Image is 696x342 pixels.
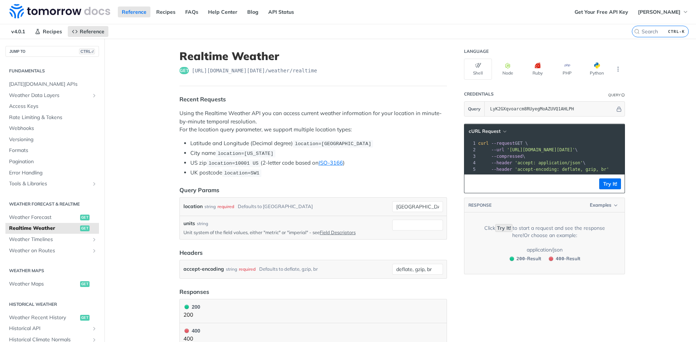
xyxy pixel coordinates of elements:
p: Using the Realtime Weather API you can access current weather information for your location in mi... [179,109,447,134]
span: --header [491,160,512,165]
button: Query [464,102,485,116]
button: Show subpages for Weather on Routes [91,248,97,254]
span: \ [478,154,525,159]
span: 200 [517,256,525,261]
input: apikey [486,102,615,116]
span: 400 [549,257,553,261]
a: Help Center [204,7,241,17]
div: 1 [464,140,477,147]
span: Webhooks [9,125,97,132]
code: Try It! [495,224,513,232]
div: Language [464,48,489,54]
span: get [80,315,90,321]
button: JUMP TOCTRL-/ [5,46,99,57]
a: Weather Recent Historyget [5,312,99,323]
span: Realtime Weather [9,225,78,232]
button: Show subpages for Weather Data Layers [91,93,97,98]
h2: Weather Forecast & realtime [5,201,99,207]
span: 400 [185,329,189,333]
button: Hide [615,105,623,113]
li: City name [190,149,447,157]
span: get [80,281,90,287]
span: get [80,225,90,231]
span: Tools & Libraries [9,180,90,187]
div: Click to start a request and see the response here! Or choose an example: [476,224,613,239]
button: [PERSON_NAME] [634,7,692,17]
a: Access Keys [5,101,99,112]
div: 4 [464,160,477,166]
span: Formats [9,147,97,154]
span: \ [478,147,578,152]
p: Unit system of the field values, either "metric" or "imperial" - see [183,229,389,236]
div: 200 [183,303,200,311]
a: Weather Forecastget [5,212,99,223]
kbd: CTRL-K [666,28,687,35]
span: 200 [185,305,189,309]
div: Defaults to [GEOGRAPHIC_DATA] [238,201,313,212]
button: RESPONSE [468,202,492,209]
button: Show subpages for Historical API [91,326,97,332]
a: Historical APIShow subpages for Historical API [5,323,99,334]
span: 200 [510,257,514,261]
a: [DATE][DOMAIN_NAME] APIs [5,79,99,90]
div: required [239,264,256,274]
li: Latitude and Longitude (Decimal degree) [190,139,447,148]
span: Weather Timelines [9,236,90,243]
i: Information [621,93,625,97]
button: 200200-Result [506,255,544,262]
h2: Weather Maps [5,267,99,274]
a: Error Handling [5,168,99,178]
span: v4.0.1 [7,26,29,37]
span: location=[US_STATE] [217,151,273,156]
span: [PERSON_NAME] [638,9,680,15]
h1: Realtime Weather [179,50,447,63]
a: Weather Mapsget [5,279,99,290]
h2: Fundamentals [5,68,99,74]
a: Realtime Weatherget [5,223,99,234]
a: Field Descriptors [320,229,356,235]
span: Query [468,106,481,112]
a: Versioning [5,134,99,145]
div: Recent Requests [179,95,226,104]
button: Show subpages for Tools & Libraries [91,181,97,187]
div: QueryInformation [608,92,625,98]
span: - Result [556,255,580,262]
button: PHP [553,59,581,80]
a: Formats [5,145,99,156]
p: 200 [183,311,200,319]
span: --request [491,141,515,146]
span: \ [478,160,585,165]
span: Weather Data Layers [9,92,90,99]
span: Examples [590,202,612,209]
svg: More ellipsis [615,66,621,72]
div: Defaults to deflate, gzip, br [259,264,318,274]
li: US zip (2-letter code based on ) [190,159,447,167]
span: cURL Request [469,128,501,134]
span: --compressed [491,154,523,159]
span: 'accept: application/json' [515,160,583,165]
a: Recipes [31,26,66,37]
svg: Search [634,29,640,34]
a: Weather on RoutesShow subpages for Weather on Routes [5,245,99,256]
button: 400400-Result [545,255,583,262]
a: Get Your Free API Key [571,7,632,17]
span: location=SW1 [224,170,259,176]
label: accept-encoding [183,264,224,274]
div: string [204,201,216,212]
span: location=[GEOGRAPHIC_DATA] [295,141,371,147]
a: Webhooks [5,123,99,134]
span: [DATE][DOMAIN_NAME] APIs [9,81,97,88]
span: Weather Maps [9,280,78,288]
span: Pagination [9,158,97,165]
span: Weather Forecast [9,214,78,221]
span: --url [491,147,504,152]
span: Rate Limiting & Tokens [9,114,97,121]
div: application/json [527,246,563,253]
a: Recipes [152,7,179,17]
div: 2 [464,147,477,153]
span: Historical API [9,325,90,332]
button: Examples [587,202,621,209]
div: string [226,264,237,274]
span: Versioning [9,136,97,143]
span: https://api.tomorrow.io/v4/weather/realtime [192,67,317,74]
